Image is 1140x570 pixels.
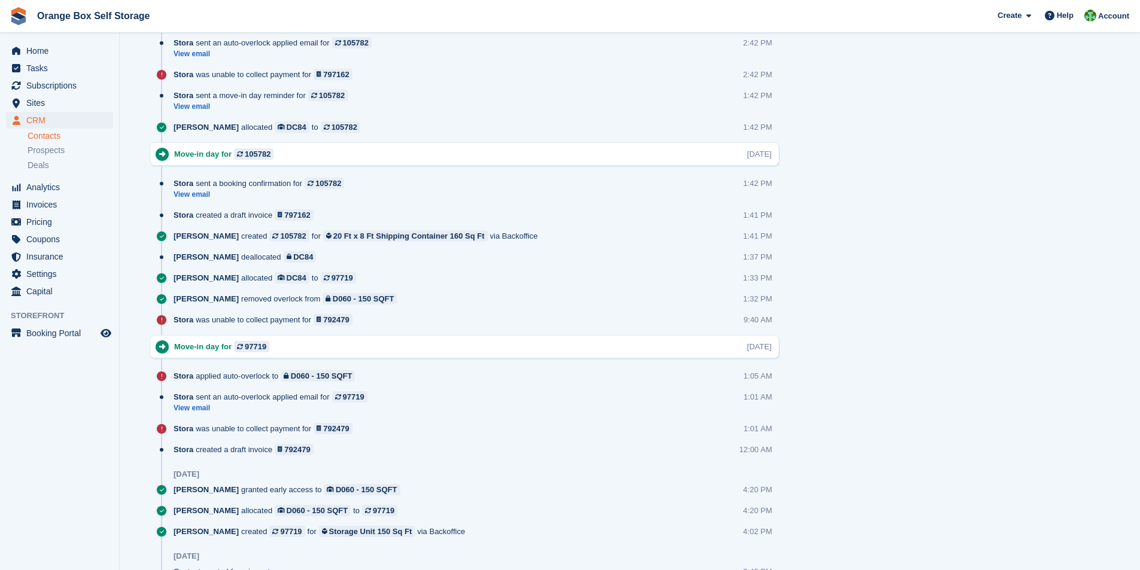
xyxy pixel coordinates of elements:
div: removed overlock from [174,293,403,304]
span: Stora [174,69,193,80]
span: Stora [174,178,193,189]
div: 20 Ft x 8 Ft Shipping Container 160 Sq Ft [333,230,485,242]
a: menu [6,325,113,342]
span: [PERSON_NAME] [174,505,239,516]
span: [PERSON_NAME] [174,251,239,263]
div: granted early access to [174,484,406,495]
a: 97719 [362,505,397,516]
a: DC84 [275,121,309,133]
div: 12:00 AM [739,444,772,455]
div: 1:33 PM [743,272,772,284]
div: 1:37 PM [743,251,772,263]
div: 9:40 AM [744,314,773,325]
div: sent a move-in day reminder for [174,90,354,101]
a: menu [6,283,113,300]
div: 1:42 PM [743,121,772,133]
div: sent an auto-overlock applied email for [174,391,373,403]
div: [DATE] [174,551,199,561]
span: Stora [174,391,193,403]
span: Insurance [26,248,98,265]
span: Invoices [26,196,98,213]
a: D060 - 150 SQFT [275,505,351,516]
a: DC84 [275,272,309,284]
div: 105782 [245,148,270,160]
a: menu [6,231,113,248]
a: Deals [28,159,113,172]
a: D060 - 150 SQFT [324,484,400,495]
div: 1:01 AM [744,423,773,434]
a: View email [174,102,354,112]
div: 797162 [323,69,349,80]
a: 792479 [275,444,314,455]
div: Storage Unit 150 Sq Ft [329,526,412,537]
div: 1:41 PM [743,230,772,242]
span: Account [1098,10,1129,22]
span: Pricing [26,214,98,230]
a: 105782 [234,148,273,160]
a: View email [174,190,350,200]
span: Prospects [28,145,65,156]
span: [PERSON_NAME] [174,272,239,284]
a: menu [6,266,113,282]
a: menu [6,214,113,230]
a: 97719 [234,341,269,352]
span: [PERSON_NAME] [174,121,239,133]
a: View email [174,403,373,413]
span: Tasks [26,60,98,77]
div: 105782 [332,121,357,133]
div: 97719 [280,526,302,537]
a: DC84 [284,251,317,263]
div: 105782 [343,37,369,48]
div: 792479 [323,314,349,325]
div: 97719 [245,341,266,352]
div: DC84 [287,121,306,133]
span: Help [1057,10,1074,22]
div: [DATE] [747,341,771,352]
div: 105782 [315,178,341,189]
div: 1:42 PM [743,90,772,101]
a: 105782 [321,121,360,133]
span: Stora [174,209,193,221]
a: Orange Box Self Storage [32,6,155,26]
a: 97719 [269,526,305,537]
div: 97719 [373,505,394,516]
a: Prospects [28,144,113,157]
div: allocated to [174,505,403,516]
a: View email [174,49,378,59]
div: created a draft invoice [174,444,320,455]
div: 792479 [284,444,310,455]
div: was unable to collect payment for [174,423,358,434]
a: Storage Unit 150 Sq Ft [319,526,415,537]
a: menu [6,179,113,196]
div: 1:32 PM [743,293,772,304]
a: menu [6,42,113,59]
a: 797162 [275,209,314,221]
span: Coupons [26,231,98,248]
div: D060 - 150 SQFT [291,370,352,382]
div: deallocated [174,251,322,263]
a: 105782 [332,37,372,48]
div: 4:20 PM [743,505,772,516]
div: allocated to [174,121,366,133]
a: Contacts [28,130,113,142]
span: Stora [174,444,193,455]
span: Sites [26,95,98,111]
div: 2:42 PM [743,69,772,80]
span: Storefront [11,310,119,322]
a: 105782 [269,230,309,242]
span: Booking Portal [26,325,98,342]
span: Create [998,10,1022,22]
div: 1:41 PM [743,209,772,221]
div: 4:02 PM [743,526,772,537]
span: Stora [174,37,193,48]
a: menu [6,77,113,94]
span: Capital [26,283,98,300]
span: Home [26,42,98,59]
div: sent a booking confirmation for [174,178,350,189]
span: Subscriptions [26,77,98,94]
a: 792479 [314,423,352,434]
a: D060 - 150 SQFT [281,370,355,382]
div: applied auto-overlock to [174,370,361,382]
div: DC84 [287,272,306,284]
div: 97719 [332,272,353,284]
